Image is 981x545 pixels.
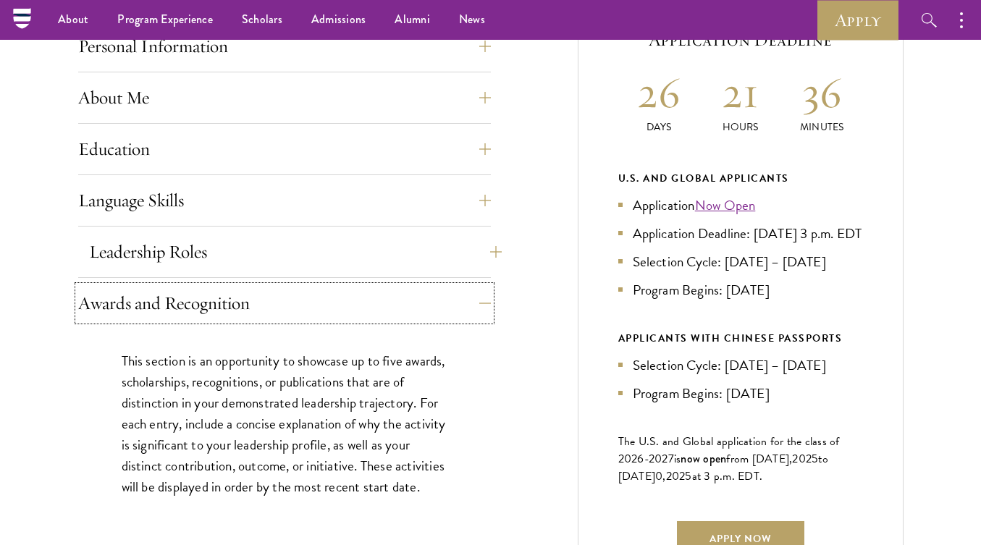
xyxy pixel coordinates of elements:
[792,450,812,468] span: 202
[618,329,863,347] div: APPLICANTS WITH CHINESE PASSPORTS
[699,119,781,135] p: Hours
[685,468,691,485] span: 5
[618,279,863,300] li: Program Begins: [DATE]
[666,468,686,485] span: 202
[637,450,644,468] span: 6
[618,450,828,485] span: to [DATE]
[781,65,863,119] h2: 36
[78,286,491,321] button: Awards and Recognition
[618,169,863,187] div: U.S. and Global Applicants
[668,450,674,468] span: 7
[618,119,700,135] p: Days
[78,80,491,115] button: About Me
[662,468,665,485] span: ,
[78,183,491,218] button: Language Skills
[122,350,447,497] p: This section is an opportunity to showcase up to five awards, scholarships, recognitions, or publ...
[695,195,756,216] a: Now Open
[699,65,781,119] h2: 21
[681,450,726,467] span: now open
[618,383,863,404] li: Program Begins: [DATE]
[781,119,863,135] p: Minutes
[78,132,491,166] button: Education
[618,195,863,216] li: Application
[618,355,863,376] li: Selection Cycle: [DATE] – [DATE]
[655,468,662,485] span: 0
[618,251,863,272] li: Selection Cycle: [DATE] – [DATE]
[618,223,863,244] li: Application Deadline: [DATE] 3 p.m. EDT
[674,450,681,468] span: is
[78,29,491,64] button: Personal Information
[644,450,668,468] span: -202
[618,433,840,468] span: The U.S. and Global application for the class of 202
[89,235,502,269] button: Leadership Roles
[692,468,763,485] span: at 3 p.m. EDT.
[618,65,700,119] h2: 26
[726,450,792,468] span: from [DATE],
[812,450,818,468] span: 5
